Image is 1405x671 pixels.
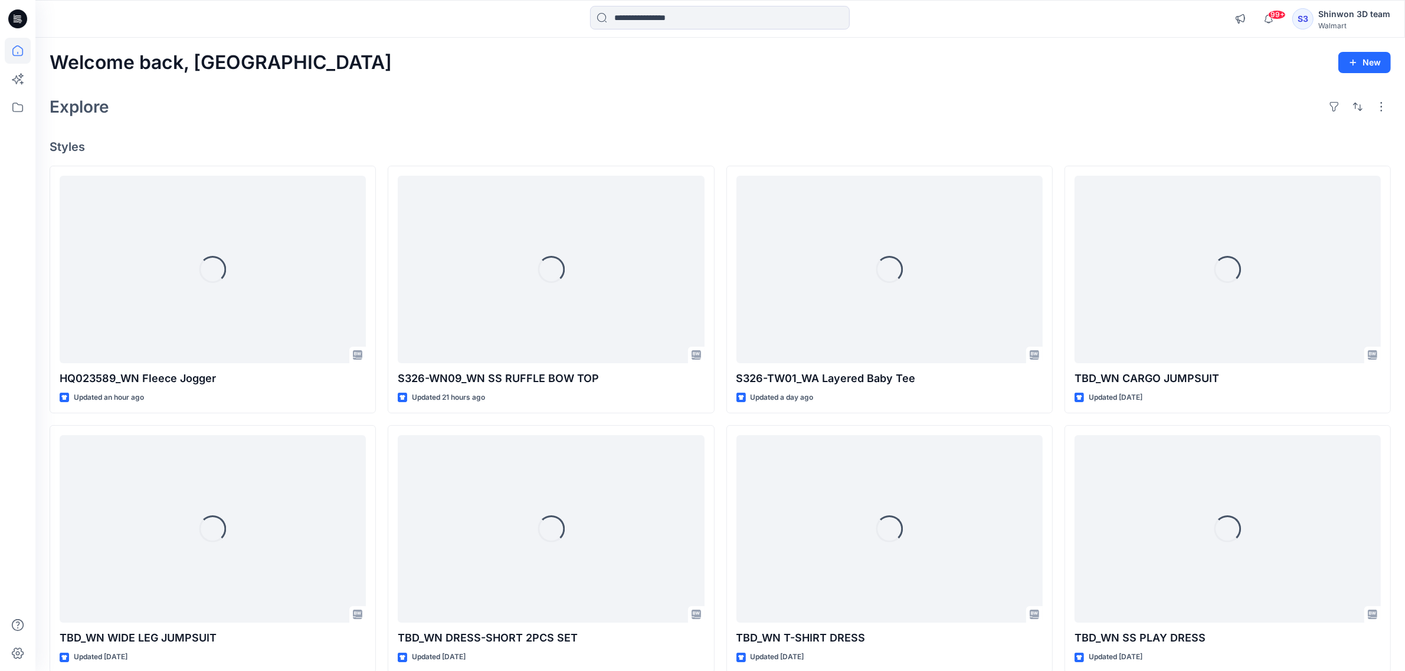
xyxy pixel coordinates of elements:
p: Updated [DATE] [1089,651,1142,663]
p: TBD_WN SS PLAY DRESS [1075,630,1381,646]
p: Updated [DATE] [751,651,804,663]
h2: Explore [50,97,109,116]
div: S3 [1292,8,1314,29]
p: S326-WN09_WN SS RUFFLE BOW TOP [398,370,704,387]
p: Updated [DATE] [412,651,466,663]
p: TBD_WN DRESS-SHORT 2PCS SET [398,630,704,646]
p: HQ023589_WN Fleece Jogger [60,370,366,387]
p: TBD_WN CARGO JUMPSUIT [1075,370,1381,387]
div: Shinwon 3D team [1318,7,1390,21]
div: Walmart [1318,21,1390,30]
p: Updated [DATE] [1089,392,1142,404]
p: TBD_WN WIDE LEG JUMPSUIT [60,630,366,646]
button: New [1338,52,1391,73]
h4: Styles [50,140,1391,154]
p: Updated a day ago [751,392,814,404]
p: Updated [DATE] [74,651,127,663]
h2: Welcome back, [GEOGRAPHIC_DATA] [50,52,392,74]
p: Updated 21 hours ago [412,392,485,404]
p: TBD_WN T-SHIRT DRESS [736,630,1043,646]
span: 99+ [1268,10,1286,19]
p: Updated an hour ago [74,392,144,404]
p: S326-TW01_WA Layered Baby Tee [736,370,1043,387]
